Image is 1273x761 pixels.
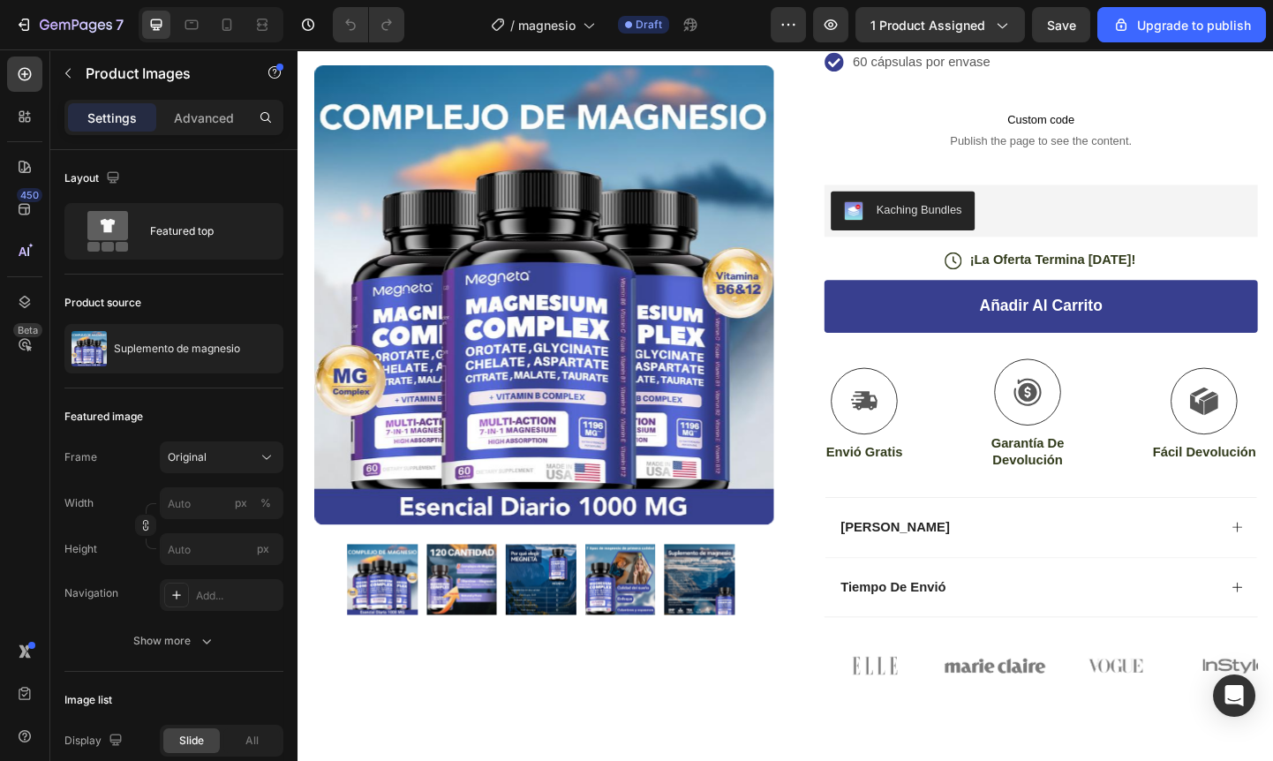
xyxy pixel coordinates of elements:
button: Añadir Al Carrito [571,251,1042,308]
input: px [160,533,283,565]
button: Upgrade to publish [1097,7,1266,42]
p: 7 [116,14,124,35]
span: Custom code [585,66,1028,87]
p: Envió Gratis [573,429,656,448]
label: Frame [64,449,97,465]
div: Featured image [64,409,143,425]
div: Featured top [150,211,258,252]
div: Add... [196,588,279,604]
div: Beta [13,323,42,337]
p: Suplemento de magnesio [114,343,240,355]
div: px [235,495,247,511]
label: Height [64,541,97,557]
p: [PERSON_NAME] [589,510,707,529]
span: Draft [636,17,662,33]
span: Original [168,449,207,465]
iframe: Design area [298,49,1273,761]
div: Display [64,729,126,753]
p: Settings [87,109,137,127]
span: 1 product assigned [870,16,985,34]
button: 1 product assigned [855,7,1025,42]
div: Undo/Redo [333,7,404,42]
span: magnesio [518,16,576,34]
button: Save [1032,7,1090,42]
img: gempages_585715329611596635-0e851d89-6525-4b5b-94b3-b69df7e31445.png [571,645,681,694]
button: Show more [64,625,283,657]
div: 450 [17,188,42,202]
span: / [510,16,515,34]
p: Advanced [174,109,234,127]
div: Añadir Al Carrito [740,268,873,290]
div: Layout [64,167,124,191]
img: gempages_585715329611596635-82bd6eb0-928e-47ed-9f1b-426e9c9c4f0c.png [832,645,942,694]
p: Tiempo De Envió [589,576,704,594]
span: Publish the page to see the content. [585,91,1028,109]
img: gempages_585715329611596635-57fe641b-b734-4f2b-972f-fe78fcb7590c.png [702,645,811,694]
div: Open Intercom Messenger [1213,674,1255,717]
div: Image list [64,692,112,708]
div: Kaching Bundles [628,165,720,184]
span: Slide [179,733,204,749]
p: Product Images [86,63,236,84]
span: All [245,733,259,749]
span: Save [1047,18,1076,33]
div: Product source [64,295,141,311]
p: ¡La Oferta Termina [DATE]! [729,220,909,238]
button: Original [160,441,283,473]
button: Kaching Bundles [578,154,734,197]
button: px [255,493,276,514]
button: % [230,493,252,514]
label: Width [64,495,94,511]
div: Navigation [64,585,118,601]
p: Fácil Devolución [928,429,1040,448]
button: 7 [7,7,132,42]
input: px% [160,487,283,519]
img: gempages_585715329611596635-d6fe95eb-0149-4680-af34-79aefe85b4c4.png [963,645,1073,694]
div: % [260,495,271,511]
img: product feature img [72,331,107,366]
span: px [257,542,269,555]
img: KachingBundles.png [592,165,614,186]
p: Garantía De Devolución [721,419,862,456]
div: Upgrade to publish [1112,16,1251,34]
div: Show more [133,632,215,650]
